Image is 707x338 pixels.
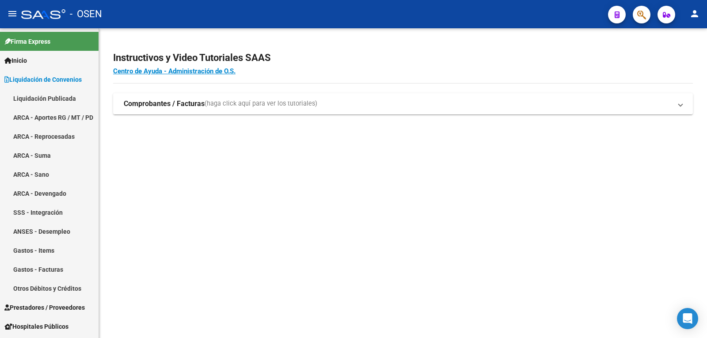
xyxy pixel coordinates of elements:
[4,56,27,65] span: Inicio
[7,8,18,19] mat-icon: menu
[689,8,700,19] mat-icon: person
[4,75,82,84] span: Liquidación de Convenios
[124,99,205,109] strong: Comprobantes / Facturas
[113,49,693,66] h2: Instructivos y Video Tutoriales SAAS
[4,322,68,331] span: Hospitales Públicos
[113,93,693,114] mat-expansion-panel-header: Comprobantes / Facturas(haga click aquí para ver los tutoriales)
[4,37,50,46] span: Firma Express
[4,303,85,312] span: Prestadores / Proveedores
[113,67,236,75] a: Centro de Ayuda - Administración de O.S.
[70,4,102,24] span: - OSEN
[677,308,698,329] div: Open Intercom Messenger
[205,99,317,109] span: (haga click aquí para ver los tutoriales)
